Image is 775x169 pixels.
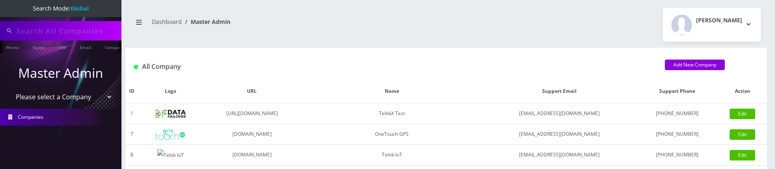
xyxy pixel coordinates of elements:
a: Edit [730,150,755,160]
strong: Global [70,4,89,12]
td: [PHONE_NUMBER] [637,145,718,166]
td: OneTouch GPS [301,124,483,145]
td: [DOMAIN_NAME] [203,145,301,166]
th: Name [301,79,483,103]
img: OneTouch GPS [155,129,186,140]
td: TeltikX Test [301,103,483,124]
td: 7 [126,124,138,145]
img: Teltik IoT [157,149,184,161]
th: ID [126,79,138,103]
td: 1 [126,103,138,124]
a: Add New Company [665,60,725,70]
th: URL [203,79,301,103]
a: Phone [2,41,23,53]
input: Search All Companies [16,23,119,39]
span: Companies [18,113,43,120]
a: Edit [730,129,755,140]
img: All Company [134,65,138,69]
td: [EMAIL_ADDRESS][DOMAIN_NAME] [483,124,637,145]
a: Email [76,41,95,53]
button: [PERSON_NAME] [663,8,761,42]
th: Support Phone [637,79,718,103]
td: [EMAIL_ADDRESS][DOMAIN_NAME] [483,103,637,124]
a: Company [101,41,128,53]
td: [DOMAIN_NAME] [203,124,301,145]
a: Edit [730,109,755,119]
td: [PHONE_NUMBER] [637,124,718,145]
h2: [PERSON_NAME] [696,17,742,24]
h1: All Company [134,63,653,71]
td: [PHONE_NUMBER] [637,103,718,124]
td: [EMAIL_ADDRESS][DOMAIN_NAME] [483,145,637,166]
li: Master Admin [182,17,230,26]
img: TeltikX Test [155,110,186,118]
td: 8 [126,145,138,166]
th: Logo [138,79,203,103]
td: [URL][DOMAIN_NAME] [203,103,301,124]
th: Support Email [483,79,637,103]
a: Name [29,41,49,53]
a: SIM [55,41,70,53]
span: Search Mode: [33,4,89,12]
td: Teltik IoT [301,145,483,166]
th: Action [718,79,767,103]
nav: breadcrumb [132,13,440,36]
a: Dashboard [152,18,182,26]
